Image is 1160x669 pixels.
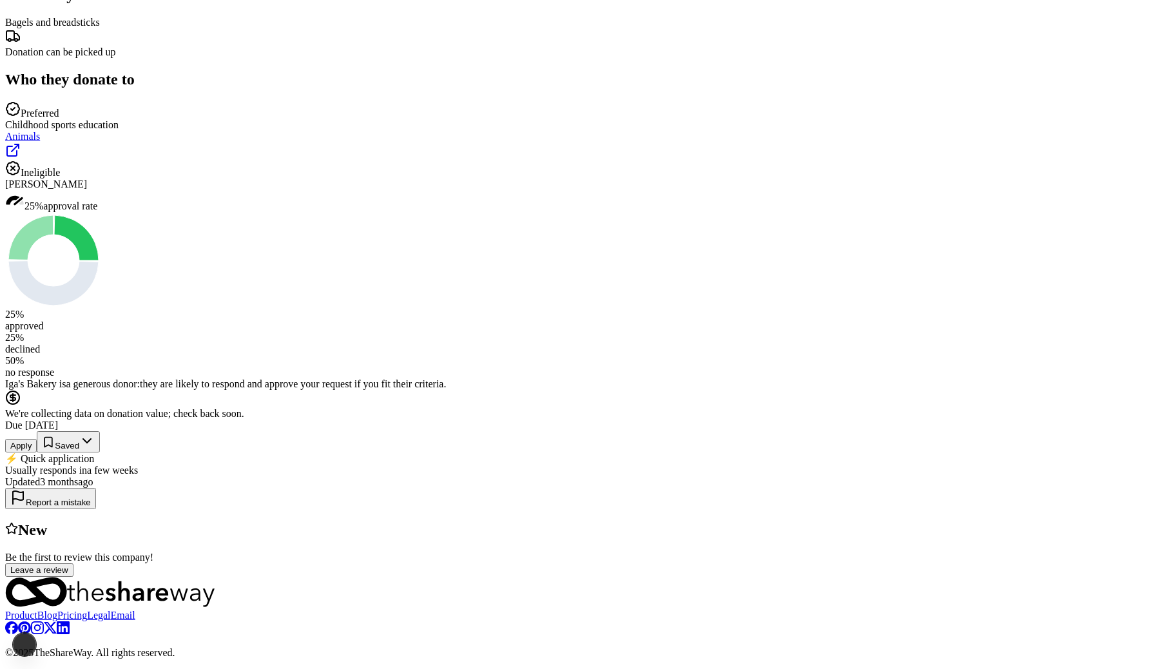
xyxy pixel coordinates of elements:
nav: quick links [5,610,1155,621]
a: Product [5,610,37,621]
a: Email [111,610,135,621]
button: Saved [37,431,100,452]
div: We ' re collecting data on donation value ; check back soon. [5,408,1155,420]
p: © 2025 TheShareWay. All rights reserved. [5,647,1155,659]
a: Blog [37,610,57,621]
span: Saved [55,441,79,451]
a: Legal [87,610,110,621]
div: Usually responds in a few weeks [5,465,1155,476]
button: Leave a review [5,563,73,577]
button: Report a mistake [5,488,96,509]
a: Pricing [57,610,87,621]
div: ⚡️ Quick application [5,452,1155,465]
div: Due [DATE] [5,420,1155,431]
span: New [18,521,47,538]
div: Be the first to review this company! [5,552,1155,563]
button: Apply [5,439,37,452]
div: Updated 3 months ago [5,476,1155,488]
span: a generous donor : [66,378,140,389]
